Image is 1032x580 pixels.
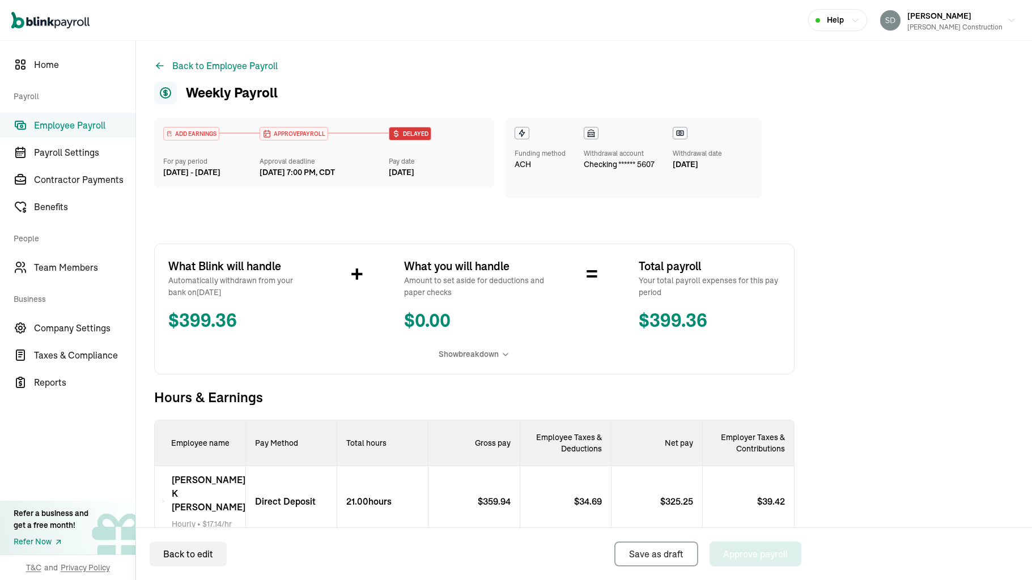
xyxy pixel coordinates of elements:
span: Privacy Policy [61,562,110,573]
a: Refer Now [14,536,88,548]
button: [PERSON_NAME][PERSON_NAME] Construction [876,6,1021,35]
p: $ 325.25 [660,494,702,508]
p: 21.00 hours [337,494,392,508]
div: Refer a business and get a free month! [14,507,88,531]
div: [DATE] 7:00 PM, CDT [260,167,335,178]
div: Back to edit [163,547,213,561]
p: Direct Deposit [246,494,316,508]
div: Net pay [611,420,703,466]
span: [PERSON_NAME] K [PERSON_NAME] [172,473,245,514]
h1: Weekly Payroll [154,82,278,104]
span: Taxes & Compliance [34,348,135,362]
div: [DATE] [389,167,485,178]
span: = [586,258,598,292]
div: Withdrawal account [584,148,655,159]
p: Employee Taxes & Deductions [520,432,611,454]
span: [PERSON_NAME] [907,11,971,21]
span: Team Members [34,261,135,274]
span: What Blink will handle [168,258,310,275]
span: Delayed [401,130,428,138]
span: Employee Payroll [34,118,135,132]
span: $ 0.00 [404,308,546,335]
span: Company Settings [34,321,135,335]
button: Back to Employee Payroll [154,59,278,72]
div: For pay period [163,156,260,167]
span: Automatically withdrawn from your bank on [DATE] [168,275,310,298]
span: Hourly [172,519,196,529]
p: Pay Method [246,420,337,466]
p: Employee name [155,420,246,466]
div: [DATE] - [DATE] [163,167,260,178]
span: Contractor Payments [34,173,135,186]
span: T&C [26,562,41,573]
button: Help [808,9,867,31]
span: Show breakdown [439,348,499,360]
span: Payroll [14,79,129,110]
p: Employer Taxes & Contributions [703,432,794,454]
span: Benefits [34,200,135,214]
span: Total payroll [639,258,780,275]
span: Hours & Earnings [154,388,795,406]
button: Approve payroll [710,541,801,566]
span: $ 399.36 [168,308,310,335]
span: Reports [34,376,135,389]
span: APPROVE PAYROLL [271,130,325,138]
div: Approve payroll [723,547,788,561]
span: Business [14,282,129,313]
span: $ 17.14 /hr [202,519,232,529]
button: Back to edit [150,541,227,566]
iframe: Chat Widget [975,526,1032,580]
p: $ 39.42 [757,494,794,508]
span: ACH [515,159,531,170]
p: Total hours [337,420,428,466]
div: [PERSON_NAME] Construction [907,22,1003,32]
span: Your total payroll expenses for this pay period [639,275,780,298]
div: ADD EARNINGS [164,127,219,140]
p: $ 359.94 [478,494,520,508]
div: Gross pay [428,420,520,466]
span: Help [827,14,844,26]
div: Approval deadline [260,156,384,167]
span: + [351,258,363,292]
span: • [172,518,245,530]
span: Home [34,58,135,71]
span: What you will handle [404,258,546,275]
span: $ 399.36 [639,308,780,335]
button: Save as draft [614,541,698,566]
div: Withdrawal date [673,148,722,159]
div: [DATE] [673,159,722,170]
span: People [14,221,129,253]
span: Payroll Settings [34,146,135,159]
div: Funding method [515,148,566,159]
div: Save as draft [629,547,683,561]
div: Pay date [389,156,485,167]
span: Amount to set aside for deductions and paper checks [404,275,546,298]
p: $ 34.69 [574,494,611,508]
nav: Global [11,4,90,37]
